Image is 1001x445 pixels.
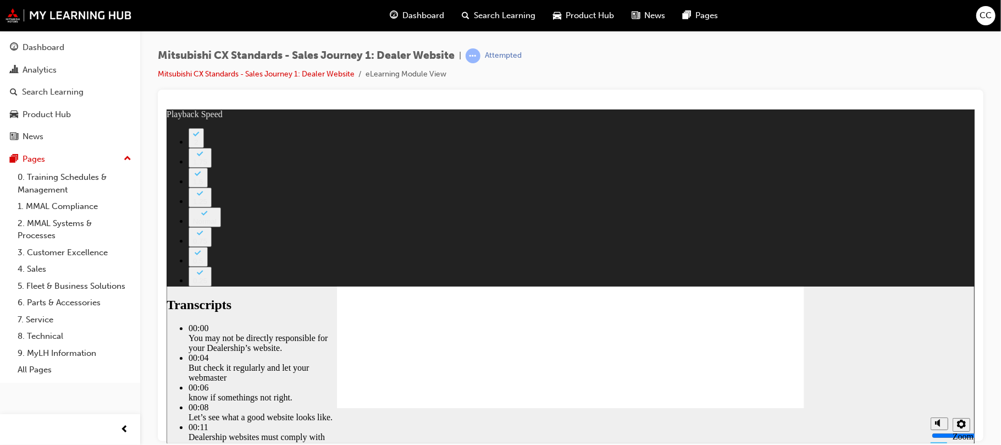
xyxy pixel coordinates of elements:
[13,345,136,362] a: 9. MyLH Information
[13,311,136,328] a: 7. Service
[13,261,136,278] a: 4. Sales
[674,4,727,27] a: pages-iconPages
[390,9,399,23] span: guage-icon
[121,423,129,437] span: prev-icon
[4,149,136,169] button: Pages
[4,127,136,147] a: News
[403,9,445,22] span: Dashboard
[13,328,136,345] a: 8. Technical
[554,9,562,23] span: car-icon
[13,198,136,215] a: 1. MMAL Compliance
[26,29,33,37] div: 2
[22,323,176,343] div: Dealership websites must comply with Mitsubishi
[454,4,545,27] a: search-iconSearch Learning
[13,361,136,378] a: All Pages
[4,82,136,102] a: Search Learning
[696,9,718,22] span: Pages
[366,68,446,81] li: eLearning Module View
[466,48,480,63] span: learningRecordVerb_ATTEMPT-icon
[645,9,666,22] span: News
[4,60,136,80] a: Analytics
[13,169,136,198] a: 0. Training Schedules & Management
[23,130,43,143] div: News
[23,64,57,76] div: Analytics
[545,4,623,27] a: car-iconProduct Hub
[23,108,71,121] div: Product Hub
[23,153,45,166] div: Pages
[13,278,136,295] a: 5. Fleet & Business Solutions
[381,4,454,27] a: guage-iconDashboard
[462,9,470,23] span: search-icon
[22,19,37,39] button: 2
[976,6,996,25] button: CC
[623,4,674,27] a: news-iconNews
[10,110,18,120] span: car-icon
[22,303,176,313] div: Let’s see what a good website looks like.
[23,41,64,54] div: Dashboard
[459,50,461,62] span: |
[158,69,355,79] a: Mitsubishi CX Standards - Sales Journey 1: Dealer Website
[4,35,136,149] button: DashboardAnalyticsSearch LearningProduct HubNews
[22,313,176,323] div: 00:11
[158,50,455,62] span: Mitsubishi CX Standards - Sales Journey 1: Dealer Website
[10,87,18,97] span: search-icon
[632,9,640,23] span: news-icon
[13,244,136,261] a: 3. Customer Excellence
[4,37,136,58] a: Dashboard
[683,9,692,23] span: pages-icon
[485,51,522,61] div: Attempted
[124,152,131,166] span: up-icon
[10,155,18,164] span: pages-icon
[10,65,18,75] span: chart-icon
[5,8,132,23] img: mmal
[566,9,615,22] span: Product Hub
[22,86,84,98] div: Search Learning
[10,43,18,53] span: guage-icon
[4,105,136,125] a: Product Hub
[980,9,992,22] span: CC
[13,294,136,311] a: 6. Parts & Accessories
[13,215,136,244] a: 2. MMAL Systems & Processes
[10,132,18,142] span: news-icon
[474,9,536,22] span: Search Learning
